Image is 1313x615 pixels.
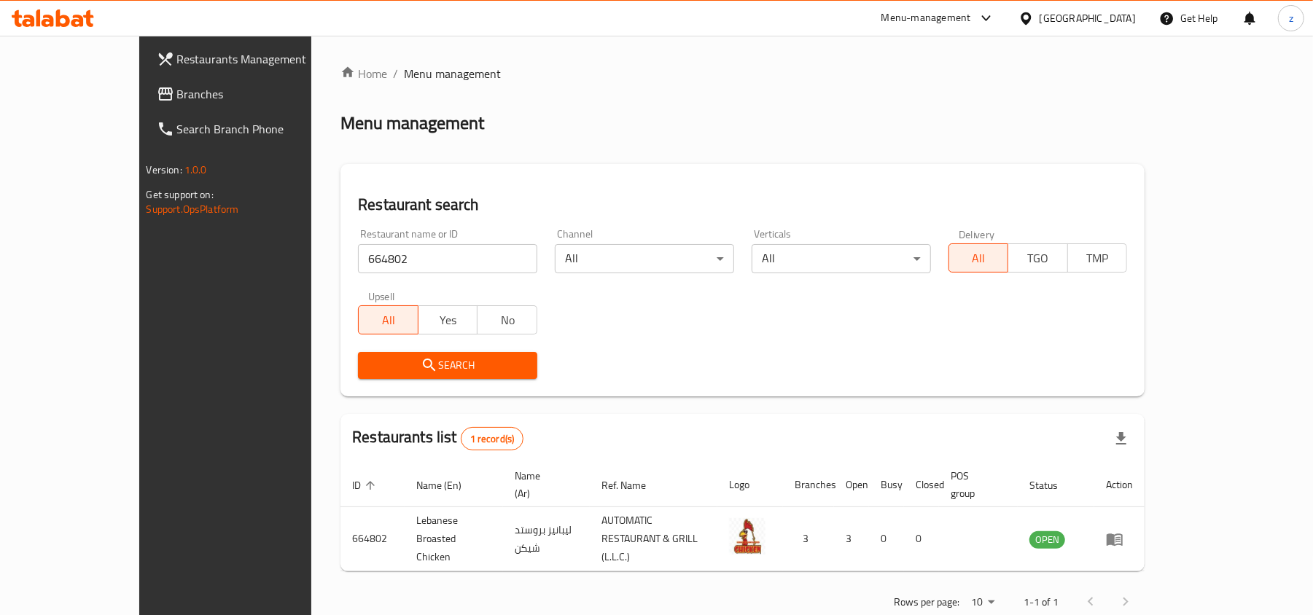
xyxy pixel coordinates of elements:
[503,507,590,571] td: ليبانيز بروستد شيكن
[477,305,537,334] button: No
[1067,243,1128,273] button: TMP
[177,120,347,138] span: Search Branch Phone
[1106,530,1133,548] div: Menu
[959,229,995,239] label: Delivery
[358,194,1127,216] h2: Restaurant search
[834,463,869,507] th: Open
[340,65,1145,82] nav: breadcrumb
[752,244,931,273] div: All
[461,427,524,450] div: Total records count
[358,244,537,273] input: Search for restaurant name or ID..
[1029,477,1077,494] span: Status
[483,310,531,331] span: No
[340,463,1145,571] table: enhanced table
[145,77,359,111] a: Branches
[461,432,523,446] span: 1 record(s)
[177,85,347,103] span: Branches
[869,463,904,507] th: Busy
[177,50,347,68] span: Restaurants Management
[1014,248,1062,269] span: TGO
[340,65,387,82] a: Home
[370,356,526,375] span: Search
[783,463,834,507] th: Branches
[145,42,359,77] a: Restaurants Management
[904,463,939,507] th: Closed
[783,507,834,571] td: 3
[1104,421,1139,456] div: Export file
[729,518,765,555] img: Lebanese Broasted Chicken
[393,65,398,82] li: /
[951,467,1000,502] span: POS group
[965,592,1000,614] div: Rows per page:
[352,426,523,450] h2: Restaurants list
[147,160,182,179] span: Version:
[368,291,395,301] label: Upsell
[340,111,484,135] h2: Menu management
[358,305,418,334] button: All
[717,463,783,507] th: Logo
[1074,248,1122,269] span: TMP
[145,111,359,146] a: Search Branch Phone
[515,467,572,502] span: Name (Ar)
[881,9,971,27] div: Menu-management
[147,200,239,219] a: Support.OpsPlatform
[1094,463,1145,507] th: Action
[405,507,503,571] td: Lebanese Broasted Chicken
[894,593,959,611] p: Rows per page:
[184,160,207,179] span: 1.0.0
[834,507,869,571] td: 3
[590,507,717,571] td: AUTOMATIC RESTAURANT & GRILL (L.L.C.)
[147,185,214,204] span: Get support on:
[358,352,537,379] button: Search
[1040,10,1136,26] div: [GEOGRAPHIC_DATA]
[955,248,1003,269] span: All
[904,507,939,571] td: 0
[352,477,380,494] span: ID
[1024,593,1059,611] p: 1-1 of 1
[418,305,478,334] button: Yes
[601,477,665,494] span: Ref. Name
[1289,10,1293,26] span: z
[1029,531,1065,548] span: OPEN
[416,477,480,494] span: Name (En)
[404,65,501,82] span: Menu management
[948,243,1009,273] button: All
[555,244,734,273] div: All
[869,507,904,571] td: 0
[1008,243,1068,273] button: TGO
[424,310,472,331] span: Yes
[365,310,413,331] span: All
[340,507,405,571] td: 664802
